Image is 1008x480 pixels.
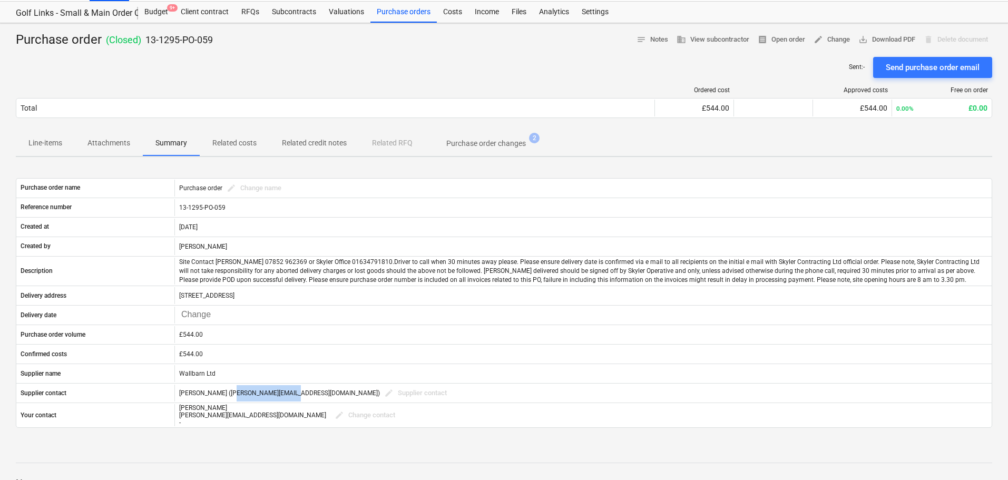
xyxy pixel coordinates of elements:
[758,35,767,44] span: receipt
[212,138,257,149] p: Related costs
[16,32,213,48] div: Purchase order
[21,291,66,300] p: Delivery address
[145,34,213,46] p: 13-1295-PO-059
[138,2,174,23] div: Budget
[174,238,992,255] div: [PERSON_NAME]
[817,86,888,94] div: Approved costs
[873,57,992,78] button: Send purchase order email
[896,86,988,94] div: Free on order
[21,350,67,359] p: Confirmed costs
[282,138,347,149] p: Related credit notes
[179,291,234,300] p: [STREET_ADDRESS]
[21,369,61,378] p: Supplier name
[174,365,992,382] div: Wallbarn Ltd
[16,8,125,19] div: Golf Links - Small & Main Order Combined
[533,2,575,23] a: Analytics
[575,2,615,23] a: Settings
[179,350,203,359] div: £544.00
[21,311,56,320] p: Delivery date
[955,429,1008,480] iframe: Chat Widget
[155,138,187,149] p: Summary
[886,61,980,74] div: Send purchase order email
[468,2,505,23] a: Income
[659,104,729,112] div: £544.00
[21,411,56,420] p: Your contact
[21,222,49,231] p: Created at
[174,219,992,236] div: [DATE]
[21,330,85,339] p: Purchase order volume
[21,267,53,276] p: Description
[174,199,992,216] div: 13-1295-PO-059
[849,63,865,72] p: Sent : -
[677,35,686,44] span: business
[167,4,178,12] span: 9+
[138,2,174,23] a: Budget9+
[106,34,141,46] p: ( Closed )
[21,242,51,251] p: Created by
[87,138,130,149] p: Attachments
[753,32,809,48] button: Open order
[809,32,854,48] button: Change
[896,104,987,112] div: £0.00
[814,35,823,44] span: edit
[21,203,72,212] p: Reference number
[174,2,235,23] a: Client contract
[814,34,850,46] span: Change
[370,2,437,23] a: Purchase orders
[21,183,80,192] p: Purchase order name
[179,308,229,322] input: Change
[179,412,326,419] span: [PERSON_NAME][EMAIL_ADDRESS][DOMAIN_NAME]
[896,105,914,112] small: 0.00%
[637,35,646,44] span: notes
[529,133,540,143] span: 2
[21,389,66,398] p: Supplier contact
[758,34,805,46] span: Open order
[637,34,668,46] span: Notes
[858,35,868,44] span: save_alt
[179,258,987,285] p: Site Contact [PERSON_NAME] 07852 962369 or Skyler Office 01634791810.Driver to call when 30 minut...
[659,86,730,94] div: Ordered cost
[446,138,526,149] p: Purchase order changes
[21,104,37,112] div: Total
[179,404,326,412] div: [PERSON_NAME]
[505,2,533,23] a: Files
[179,419,326,426] div: -
[179,331,987,338] div: £544.00
[322,2,370,23] a: Valuations
[235,2,266,23] a: RFQs
[858,34,915,46] span: Download PDF
[28,138,62,149] p: Line-items
[266,2,322,23] a: Subcontracts
[817,104,887,112] div: £544.00
[854,32,919,48] button: Download PDF
[179,385,451,401] div: [PERSON_NAME] ([PERSON_NAME][EMAIL_ADDRESS][DOMAIN_NAME])
[179,180,286,197] div: Purchase order
[672,32,753,48] button: View subcontractor
[677,34,749,46] span: View subcontractor
[632,32,672,48] button: Notes
[437,2,468,23] a: Costs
